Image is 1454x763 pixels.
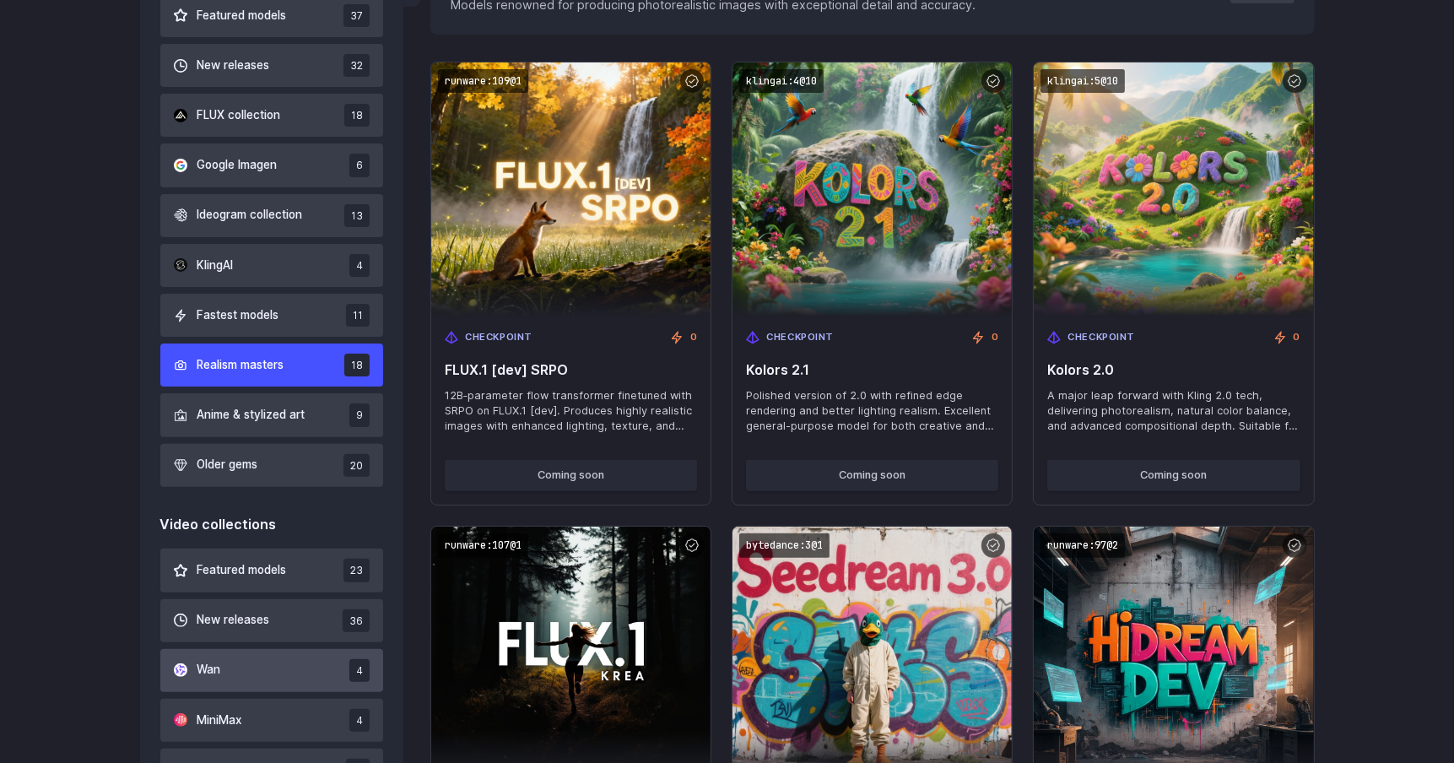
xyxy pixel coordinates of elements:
[343,559,370,582] span: 23
[1068,330,1135,345] span: Checkpoint
[197,561,287,580] span: Featured models
[197,306,279,325] span: Fastest models
[1034,62,1313,317] img: Kolors 2.0
[197,356,284,375] span: Realism masters
[197,456,258,474] span: Older gems
[343,54,370,77] span: 32
[160,344,384,387] button: Realism masters 18
[1294,330,1300,345] span: 0
[344,104,370,127] span: 18
[1047,362,1300,378] span: Kolors 2.0
[465,330,532,345] span: Checkpoint
[349,709,370,732] span: 4
[992,330,998,345] span: 0
[197,406,305,425] span: Anime & stylized art
[160,393,384,436] button: Anime & stylized art 9
[766,330,834,345] span: Checkpoint
[1041,533,1125,558] code: runware:97@2
[197,661,221,679] span: Wan
[438,69,528,94] code: runware:109@1
[349,154,370,176] span: 6
[160,143,384,187] button: Google Imagen 6
[160,699,384,742] button: MiniMax 4
[746,388,998,434] span: Polished version of 2.0 with refined edge rendering and better lighting realism. Excellent genera...
[160,514,384,536] div: Video collections
[160,599,384,642] button: New releases 36
[197,106,281,125] span: FLUX collection
[739,533,830,558] code: bytedance:3@1
[344,204,370,227] span: 13
[160,244,384,287] button: KlingAI 4
[197,7,287,25] span: Featured models
[349,403,370,426] span: 9
[160,44,384,87] button: New releases 32
[690,330,697,345] span: 0
[344,354,370,376] span: 18
[1047,388,1300,434] span: A major leap forward with Kling 2.0 tech, delivering photorealism, natural color balance, and adv...
[160,94,384,137] button: FLUX collection 18
[431,62,711,317] img: FLUX.1 [dev] SRPO
[349,254,370,277] span: 4
[160,194,384,237] button: Ideogram collection 13
[160,444,384,487] button: Older gems 20
[1041,69,1125,94] code: klingai:5@10
[349,659,370,682] span: 4
[746,460,998,490] button: Coming soon
[445,362,697,378] span: FLUX.1 [dev] SRPO
[197,57,270,75] span: New releases
[1047,460,1300,490] button: Coming soon
[160,649,384,692] button: Wan 4
[445,460,697,490] button: Coming soon
[343,454,370,477] span: 20
[445,388,697,434] span: 12B‑parameter flow transformer finetuned with SRPO on FLUX.1 [dev]. Produces highly realistic ima...
[343,4,370,27] span: 37
[160,549,384,592] button: Featured models 23
[732,62,1012,317] img: Kolors 2.1
[746,362,998,378] span: Kolors 2.1
[197,257,234,275] span: KlingAI
[160,294,384,337] button: Fastest models 11
[197,156,278,175] span: Google Imagen
[438,533,528,558] code: runware:107@1
[346,304,370,327] span: 11
[343,609,370,632] span: 36
[197,611,270,630] span: New releases
[739,69,824,94] code: klingai:4@10
[197,206,303,225] span: Ideogram collection
[197,712,242,730] span: MiniMax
